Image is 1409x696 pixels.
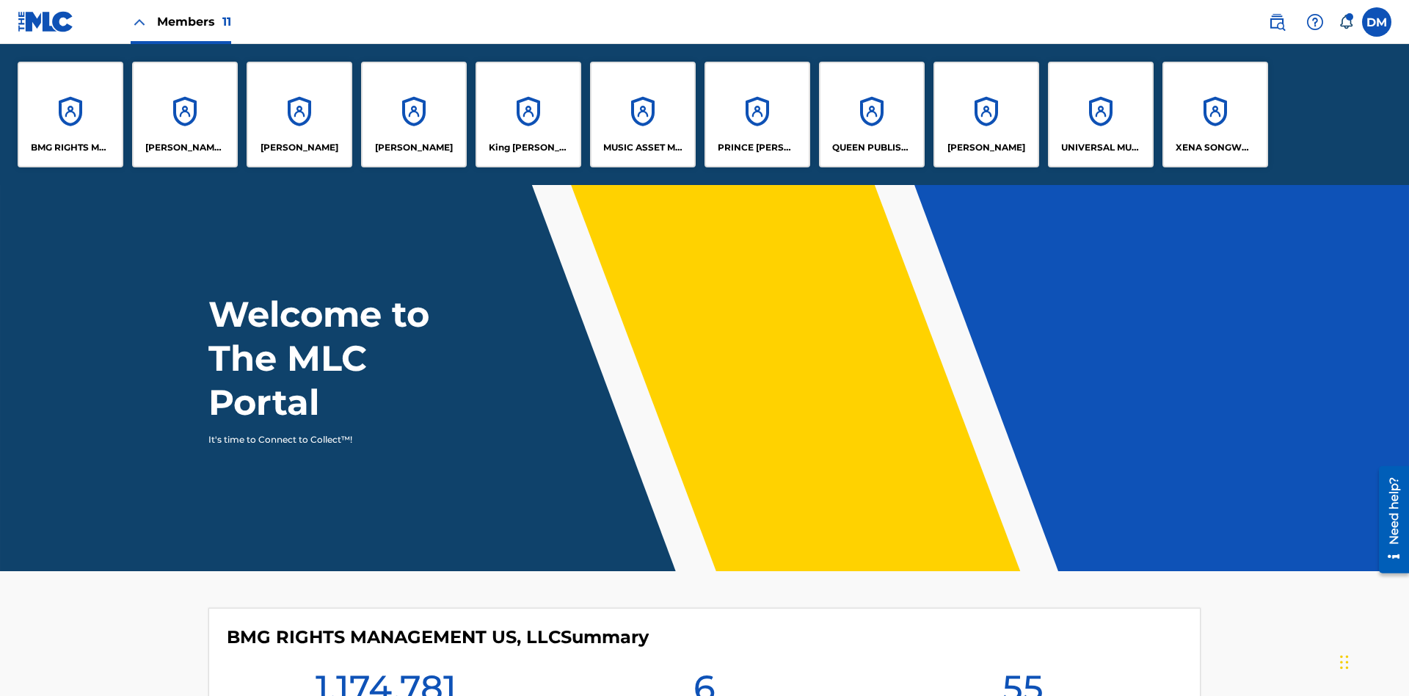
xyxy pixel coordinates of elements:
p: MUSIC ASSET MANAGEMENT (MAM) [603,141,683,154]
p: PRINCE MCTESTERSON [718,141,798,154]
span: 11 [222,15,231,29]
p: UNIVERSAL MUSIC PUB GROUP [1061,141,1141,154]
iframe: Resource Center [1368,460,1409,581]
a: Public Search [1262,7,1292,37]
a: AccountsMUSIC ASSET MANAGEMENT (MAM) [590,62,696,167]
div: Drag [1340,640,1349,684]
a: AccountsQUEEN PUBLISHA [819,62,925,167]
h1: Welcome to The MLC Portal [208,292,483,424]
a: Accounts[PERSON_NAME] [933,62,1039,167]
a: AccountsPRINCE [PERSON_NAME] [704,62,810,167]
div: Help [1300,7,1330,37]
img: help [1306,13,1324,31]
img: MLC Logo [18,11,74,32]
p: CLEO SONGWRITER [145,141,225,154]
a: AccountsKing [PERSON_NAME] [476,62,581,167]
p: It's time to Connect to Collect™! [208,433,463,446]
p: King McTesterson [489,141,569,154]
span: Members [157,13,231,30]
a: Accounts[PERSON_NAME] SONGWRITER [132,62,238,167]
p: RONALD MCTESTERSON [947,141,1025,154]
a: AccountsBMG RIGHTS MANAGEMENT US, LLC [18,62,123,167]
img: Close [131,13,148,31]
a: Accounts[PERSON_NAME] [361,62,467,167]
div: User Menu [1362,7,1391,37]
h4: BMG RIGHTS MANAGEMENT US, LLC [227,626,649,648]
p: QUEEN PUBLISHA [832,141,912,154]
a: AccountsXENA SONGWRITER [1162,62,1268,167]
iframe: Chat Widget [1336,626,1409,696]
a: Accounts[PERSON_NAME] [247,62,352,167]
p: XENA SONGWRITER [1176,141,1256,154]
img: search [1268,13,1286,31]
p: ELVIS COSTELLO [261,141,338,154]
a: AccountsUNIVERSAL MUSIC PUB GROUP [1048,62,1154,167]
div: Notifications [1339,15,1353,29]
p: EYAMA MCSINGER [375,141,453,154]
p: BMG RIGHTS MANAGEMENT US, LLC [31,141,111,154]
